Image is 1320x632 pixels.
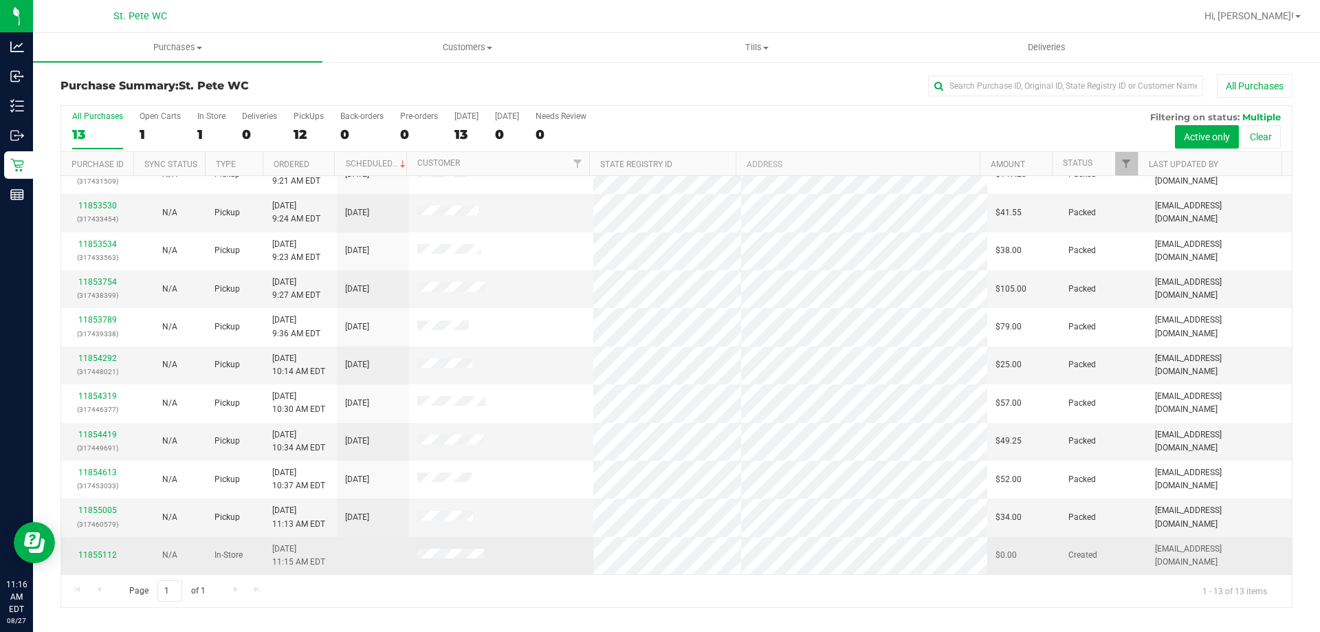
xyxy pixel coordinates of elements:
[928,76,1203,96] input: Search Purchase ID, Original ID, State Registry ID or Customer Name...
[345,320,369,334] span: [DATE]
[1068,283,1096,296] span: Packed
[69,213,125,226] p: (317433454)
[1155,428,1284,455] span: [EMAIL_ADDRESS][DOMAIN_NAME]
[78,277,117,287] a: 11853754
[1150,111,1240,122] span: Filtering on status:
[1063,158,1092,168] a: Status
[242,111,277,121] div: Deliveries
[340,127,384,142] div: 0
[10,40,24,54] inline-svg: Analytics
[995,244,1022,257] span: $38.00
[995,397,1022,410] span: $57.00
[10,99,24,113] inline-svg: Inventory
[144,160,197,169] a: Sync Status
[78,353,117,363] a: 11854292
[162,246,177,255] span: Not Applicable
[454,111,478,121] div: [DATE]
[1115,152,1138,175] a: Filter
[197,127,225,142] div: 1
[600,160,672,169] a: State Registry ID
[6,578,27,615] p: 11:16 AM EDT
[60,80,471,92] h3: Purchase Summary:
[78,201,117,210] a: 11853530
[118,580,217,602] span: Page of 1
[78,505,117,515] a: 11855005
[14,522,55,563] iframe: Resource center
[71,160,124,169] a: Purchase ID
[214,511,240,524] span: Pickup
[1155,466,1284,492] span: [EMAIL_ADDRESS][DOMAIN_NAME]
[162,284,177,294] span: Not Applicable
[1068,244,1096,257] span: Packed
[162,473,177,486] button: N/A
[78,239,117,249] a: 11853534
[162,550,177,560] span: Not Applicable
[10,158,24,172] inline-svg: Retail
[346,159,408,168] a: Scheduled
[1155,504,1284,530] span: [EMAIL_ADDRESS][DOMAIN_NAME]
[157,580,182,602] input: 1
[1068,511,1096,524] span: Packed
[72,127,123,142] div: 13
[272,352,325,378] span: [DATE] 10:14 AM EDT
[345,206,369,219] span: [DATE]
[495,127,519,142] div: 0
[454,127,478,142] div: 13
[10,69,24,83] inline-svg: Inbound
[162,549,177,562] button: N/A
[1241,125,1281,149] button: Clear
[214,435,240,448] span: Pickup
[69,365,125,378] p: (317448021)
[78,430,117,439] a: 11854419
[33,41,322,54] span: Purchases
[162,320,177,334] button: N/A
[162,208,177,217] span: Not Applicable
[995,283,1026,296] span: $105.00
[214,473,240,486] span: Pickup
[214,206,240,219] span: Pickup
[1155,390,1284,416] span: [EMAIL_ADDRESS][DOMAIN_NAME]
[566,152,589,175] a: Filter
[274,160,309,169] a: Ordered
[345,358,369,371] span: [DATE]
[1155,276,1284,302] span: [EMAIL_ADDRESS][DOMAIN_NAME]
[1009,41,1084,54] span: Deliveries
[162,360,177,369] span: Not Applicable
[1155,314,1284,340] span: [EMAIL_ADDRESS][DOMAIN_NAME]
[495,111,519,121] div: [DATE]
[162,244,177,257] button: N/A
[272,314,320,340] span: [DATE] 9:36 AM EDT
[140,127,181,142] div: 1
[272,466,325,492] span: [DATE] 10:37 AM EDT
[345,473,369,486] span: [DATE]
[1155,352,1284,378] span: [EMAIL_ADDRESS][DOMAIN_NAME]
[1242,111,1281,122] span: Multiple
[140,111,181,121] div: Open Carts
[400,111,438,121] div: Pre-orders
[1204,10,1294,21] span: Hi, [PERSON_NAME]!
[272,390,325,416] span: [DATE] 10:30 AM EDT
[1068,358,1096,371] span: Packed
[78,468,117,477] a: 11854613
[69,289,125,302] p: (317438399)
[214,244,240,257] span: Pickup
[113,10,167,22] span: St. Pete WC
[162,322,177,331] span: Not Applicable
[214,549,243,562] span: In-Store
[613,41,901,54] span: Tills
[995,320,1022,334] span: $79.00
[179,79,249,92] span: St. Pete WC
[272,428,325,455] span: [DATE] 10:34 AM EDT
[162,475,177,484] span: Not Applicable
[995,435,1022,448] span: $49.25
[162,398,177,408] span: Not Applicable
[995,511,1022,524] span: $34.00
[272,238,320,264] span: [DATE] 9:23 AM EDT
[272,504,325,530] span: [DATE] 11:13 AM EDT
[345,397,369,410] span: [DATE]
[323,41,611,54] span: Customers
[345,244,369,257] span: [DATE]
[736,152,980,176] th: Address
[162,358,177,371] button: N/A
[272,543,325,569] span: [DATE] 11:15 AM EDT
